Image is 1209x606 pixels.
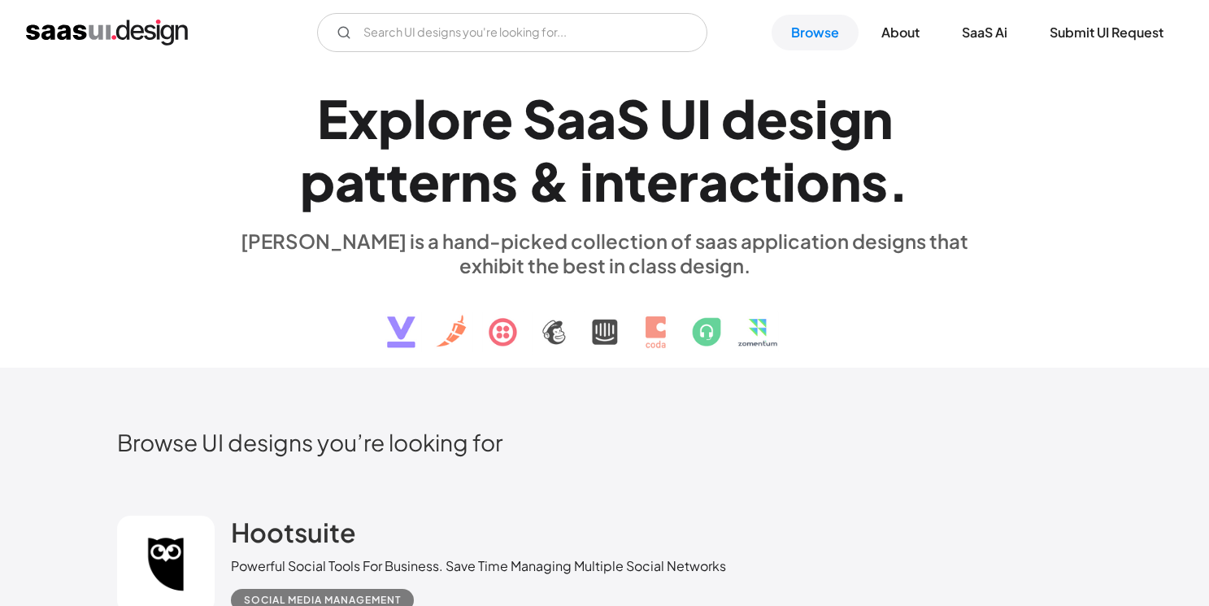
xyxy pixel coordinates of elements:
h2: Hootsuite [231,516,356,548]
h1: Explore SaaS UI design patterns & interactions. [231,87,979,212]
a: Hootsuite [231,516,356,556]
input: Search UI designs you're looking for... [317,13,707,52]
a: Browse [772,15,859,50]
a: SaaS Ai [942,15,1027,50]
a: Submit UI Request [1030,15,1183,50]
img: text, icon, saas logo [359,277,851,362]
h2: Browse UI designs you’re looking for [117,428,1093,456]
div: Powerful Social Tools For Business. Save Time Managing Multiple Social Networks [231,556,726,576]
div: [PERSON_NAME] is a hand-picked collection of saas application designs that exhibit the best in cl... [231,229,979,277]
a: About [862,15,939,50]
